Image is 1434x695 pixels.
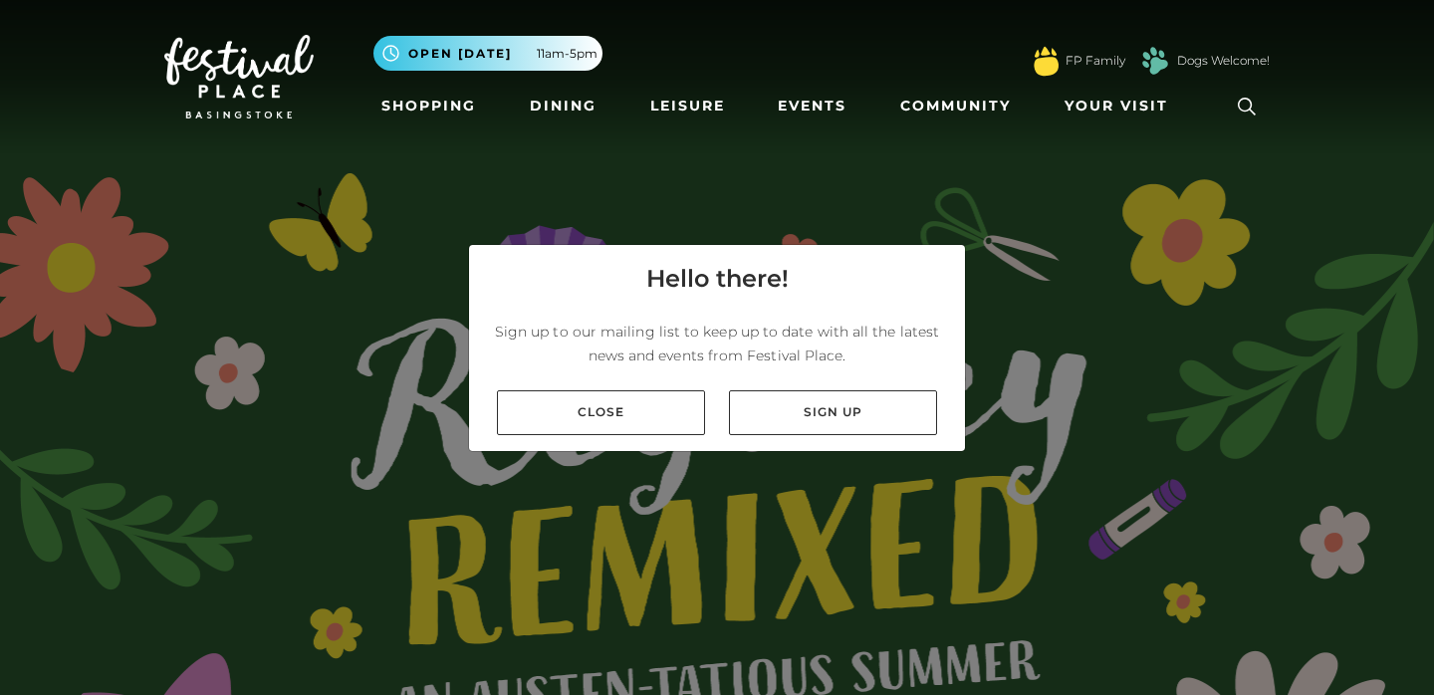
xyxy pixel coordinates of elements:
a: Your Visit [1057,88,1186,124]
span: Your Visit [1065,96,1168,116]
a: Dogs Welcome! [1177,52,1270,70]
a: FP Family [1066,52,1125,70]
a: Dining [522,88,604,124]
button: Open [DATE] 11am-5pm [373,36,602,71]
img: Festival Place Logo [164,35,314,118]
a: Close [497,390,705,435]
a: Community [892,88,1019,124]
a: Shopping [373,88,484,124]
a: Events [770,88,854,124]
h4: Hello there! [646,261,789,297]
a: Sign up [729,390,937,435]
a: Leisure [642,88,733,124]
span: Open [DATE] [408,45,512,63]
p: Sign up to our mailing list to keep up to date with all the latest news and events from Festival ... [485,320,949,367]
span: 11am-5pm [537,45,597,63]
